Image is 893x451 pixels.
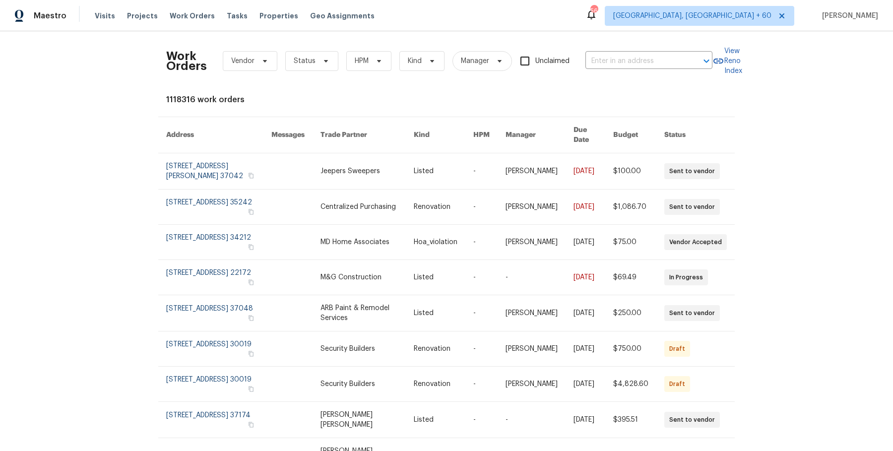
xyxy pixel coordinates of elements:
td: - [465,260,498,295]
th: Kind [406,117,465,153]
input: Enter in an address [585,54,685,69]
button: Copy Address [247,314,255,322]
span: Projects [127,11,158,21]
td: [PERSON_NAME] [498,225,566,260]
th: Status [656,117,735,153]
button: Copy Address [247,349,255,358]
td: - [465,190,498,225]
td: Security Builders [313,367,406,402]
td: Hoa_violation [406,225,465,260]
span: Manager [461,56,489,66]
td: - [498,260,566,295]
span: HPM [355,56,369,66]
td: Centralized Purchasing [313,190,406,225]
button: Copy Address [247,385,255,393]
div: 1118316 work orders [166,95,727,105]
td: Listed [406,295,465,331]
span: Kind [408,56,422,66]
span: [PERSON_NAME] [818,11,878,21]
td: - [465,331,498,367]
h2: Work Orders [166,51,207,71]
button: Open [700,54,713,68]
th: Manager [498,117,566,153]
td: - [465,367,498,402]
span: Properties [259,11,298,21]
td: ARB Paint & Remodel Services [313,295,406,331]
td: MD Home Associates [313,225,406,260]
td: Listed [406,260,465,295]
td: [PERSON_NAME] [498,295,566,331]
th: Address [158,117,263,153]
div: 566 [590,6,597,16]
button: Copy Address [247,171,255,180]
span: Unclaimed [535,56,570,66]
th: Messages [263,117,313,153]
button: Copy Address [247,420,255,429]
span: Geo Assignments [310,11,375,21]
td: Renovation [406,331,465,367]
td: [PERSON_NAME] [498,331,566,367]
td: M&G Construction [313,260,406,295]
td: - [465,402,498,438]
button: Copy Address [247,278,255,287]
th: Trade Partner [313,117,406,153]
span: Status [294,56,316,66]
td: [PERSON_NAME] [PERSON_NAME] [313,402,406,438]
span: Tasks [227,12,248,19]
th: HPM [465,117,498,153]
button: Copy Address [247,243,255,252]
th: Due Date [566,117,605,153]
td: Renovation [406,367,465,402]
td: Jeepers Sweepers [313,153,406,190]
td: - [465,295,498,331]
td: [PERSON_NAME] [498,153,566,190]
td: Security Builders [313,331,406,367]
td: [PERSON_NAME] [498,190,566,225]
span: Maestro [34,11,66,21]
td: - [498,402,566,438]
span: Work Orders [170,11,215,21]
td: Renovation [406,190,465,225]
a: View Reno Index [712,46,742,76]
td: - [465,225,498,260]
th: Budget [605,117,656,153]
td: [PERSON_NAME] [498,367,566,402]
span: Visits [95,11,115,21]
span: Vendor [231,56,255,66]
td: - [465,153,498,190]
span: [GEOGRAPHIC_DATA], [GEOGRAPHIC_DATA] + 60 [613,11,771,21]
button: Copy Address [247,207,255,216]
td: Listed [406,402,465,438]
td: Listed [406,153,465,190]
